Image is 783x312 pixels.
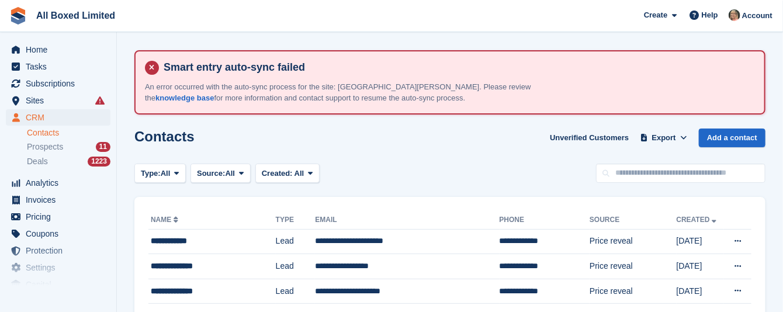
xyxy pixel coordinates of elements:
[134,164,186,183] button: Type: All
[6,209,110,225] a: menu
[742,10,772,22] span: Account
[6,109,110,126] a: menu
[26,175,96,191] span: Analytics
[134,129,195,144] h1: Contacts
[6,242,110,259] a: menu
[6,41,110,58] a: menu
[729,9,740,21] img: Sandie Mills
[6,192,110,208] a: menu
[27,127,110,138] a: Contacts
[590,211,676,230] th: Source
[699,129,765,148] a: Add a contact
[159,61,755,74] h4: Smart entry auto-sync failed
[6,175,110,191] a: menu
[32,6,120,25] a: All Boxed Limited
[295,169,304,178] span: All
[141,168,161,179] span: Type:
[6,75,110,92] a: menu
[638,129,690,148] button: Export
[6,259,110,276] a: menu
[27,156,48,167] span: Deals
[590,254,676,279] td: Price reveal
[677,216,719,224] a: Created
[26,75,96,92] span: Subscriptions
[190,164,251,183] button: Source: All
[677,229,725,254] td: [DATE]
[677,279,725,304] td: [DATE]
[95,96,105,105] i: Smart entry sync failures have occurred
[6,92,110,109] a: menu
[644,9,667,21] span: Create
[652,132,676,144] span: Export
[26,209,96,225] span: Pricing
[96,142,110,152] div: 11
[27,141,63,152] span: Prospects
[145,81,554,104] p: An error occurred with the auto-sync process for the site: [GEOGRAPHIC_DATA][PERSON_NAME]. Please...
[26,276,96,293] span: Capital
[197,168,225,179] span: Source:
[276,279,316,304] td: Lead
[702,9,718,21] span: Help
[6,226,110,242] a: menu
[590,279,676,304] td: Price reveal
[161,168,171,179] span: All
[155,93,214,102] a: knowledge base
[26,259,96,276] span: Settings
[88,157,110,167] div: 1223
[500,211,590,230] th: Phone
[26,192,96,208] span: Invoices
[26,109,96,126] span: CRM
[276,254,316,279] td: Lead
[26,92,96,109] span: Sites
[6,58,110,75] a: menu
[9,7,27,25] img: stora-icon-8386f47178a22dfd0bd8f6a31ec36ba5ce8667c1dd55bd0f319d3a0aa187defe.svg
[26,58,96,75] span: Tasks
[276,211,316,230] th: Type
[276,229,316,254] td: Lead
[226,168,235,179] span: All
[27,155,110,168] a: Deals 1223
[255,164,320,183] button: Created: All
[26,226,96,242] span: Coupons
[677,254,725,279] td: [DATE]
[545,129,633,148] a: Unverified Customers
[262,169,293,178] span: Created:
[27,141,110,153] a: Prospects 11
[6,276,110,293] a: menu
[315,211,499,230] th: Email
[26,242,96,259] span: Protection
[590,229,676,254] td: Price reveal
[151,216,181,224] a: Name
[26,41,96,58] span: Home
